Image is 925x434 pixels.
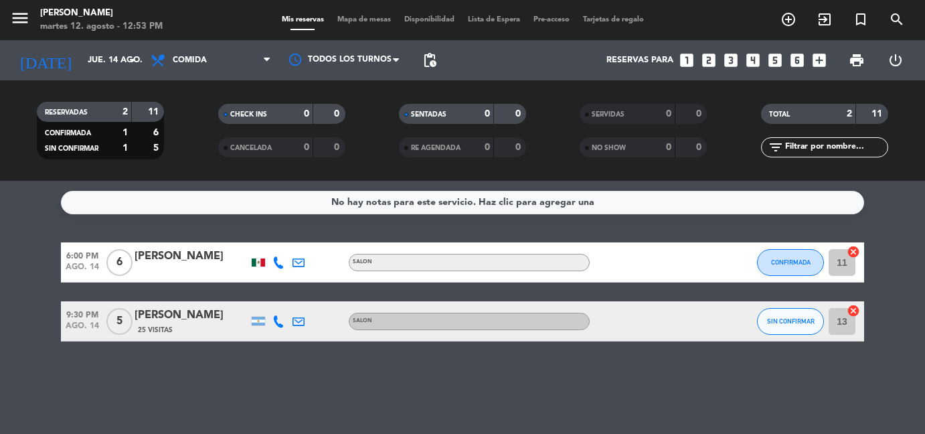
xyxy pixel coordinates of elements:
span: SIN CONFIRMAR [45,145,98,152]
span: ago. 14 [61,263,104,278]
div: martes 12. agosto - 12:53 PM [40,20,163,33]
div: No hay notas para este servicio. Haz clic para agregar una [331,195,594,210]
span: RESERVAR MESA [770,8,807,31]
input: Filtrar por nombre... [784,140,888,155]
strong: 0 [304,109,309,119]
button: CONFIRMADA [757,249,824,276]
span: RESERVADAS [45,109,88,116]
strong: 0 [485,109,490,119]
span: 9:30 PM [61,306,104,321]
button: SIN CONFIRMAR [757,308,824,335]
i: [DATE] [10,46,81,75]
span: Mapa de mesas [331,16,398,23]
strong: 0 [485,143,490,152]
span: SENTADAS [411,111,446,118]
strong: 11 [148,107,161,117]
i: looks_two [700,52,718,69]
div: LOG OUT [876,40,915,80]
strong: 1 [122,143,128,153]
i: cancel [847,245,860,259]
i: looks_4 [744,52,762,69]
span: CANCELADA [230,145,272,151]
i: looks_3 [722,52,740,69]
span: CONFIRMADA [45,130,91,137]
span: WALK IN [807,8,843,31]
span: Mis reservas [275,16,331,23]
button: menu [10,8,30,33]
span: Reserva especial [843,8,879,31]
strong: 2 [847,109,852,119]
span: 6 [106,249,133,276]
span: Lista de Espera [461,16,527,23]
i: looks_one [678,52,695,69]
span: SIN CONFIRMAR [767,317,815,325]
strong: 0 [515,143,523,152]
i: add_circle_outline [780,11,796,27]
span: 5 [106,308,133,335]
span: TOTAL [769,111,790,118]
strong: 5 [153,143,161,153]
i: looks_5 [766,52,784,69]
span: print [849,52,865,68]
i: looks_6 [788,52,806,69]
span: Disponibilidad [398,16,461,23]
div: [PERSON_NAME] [135,307,248,324]
div: [PERSON_NAME] [135,248,248,265]
span: Reservas para [606,56,673,65]
i: add_box [811,52,828,69]
i: arrow_drop_down [124,52,141,68]
span: BUSCAR [879,8,915,31]
strong: 6 [153,128,161,137]
i: filter_list [768,139,784,155]
span: CONFIRMADA [771,259,811,266]
strong: 0 [666,109,671,119]
strong: 0 [334,109,342,119]
span: Comida [173,56,207,65]
span: SERVIDAS [592,111,624,118]
div: [PERSON_NAME] [40,7,163,20]
span: SALON [353,259,372,265]
i: power_settings_new [888,52,904,68]
span: pending_actions [422,52,438,68]
span: NO SHOW [592,145,626,151]
i: exit_to_app [817,11,833,27]
span: Tarjetas de regalo [576,16,651,23]
span: 25 Visitas [138,325,173,336]
span: 6:00 PM [61,247,104,263]
i: turned_in_not [853,11,869,27]
span: SALON [353,318,372,323]
strong: 0 [334,143,342,152]
strong: 0 [696,143,704,152]
span: RE AGENDADA [411,145,460,151]
span: CHECK INS [230,111,267,118]
strong: 11 [871,109,885,119]
strong: 0 [515,109,523,119]
span: ago. 14 [61,321,104,337]
i: cancel [847,304,860,317]
strong: 0 [666,143,671,152]
strong: 0 [696,109,704,119]
strong: 0 [304,143,309,152]
i: menu [10,8,30,28]
i: search [889,11,905,27]
span: Pre-acceso [527,16,576,23]
strong: 1 [122,128,128,137]
strong: 2 [122,107,128,117]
